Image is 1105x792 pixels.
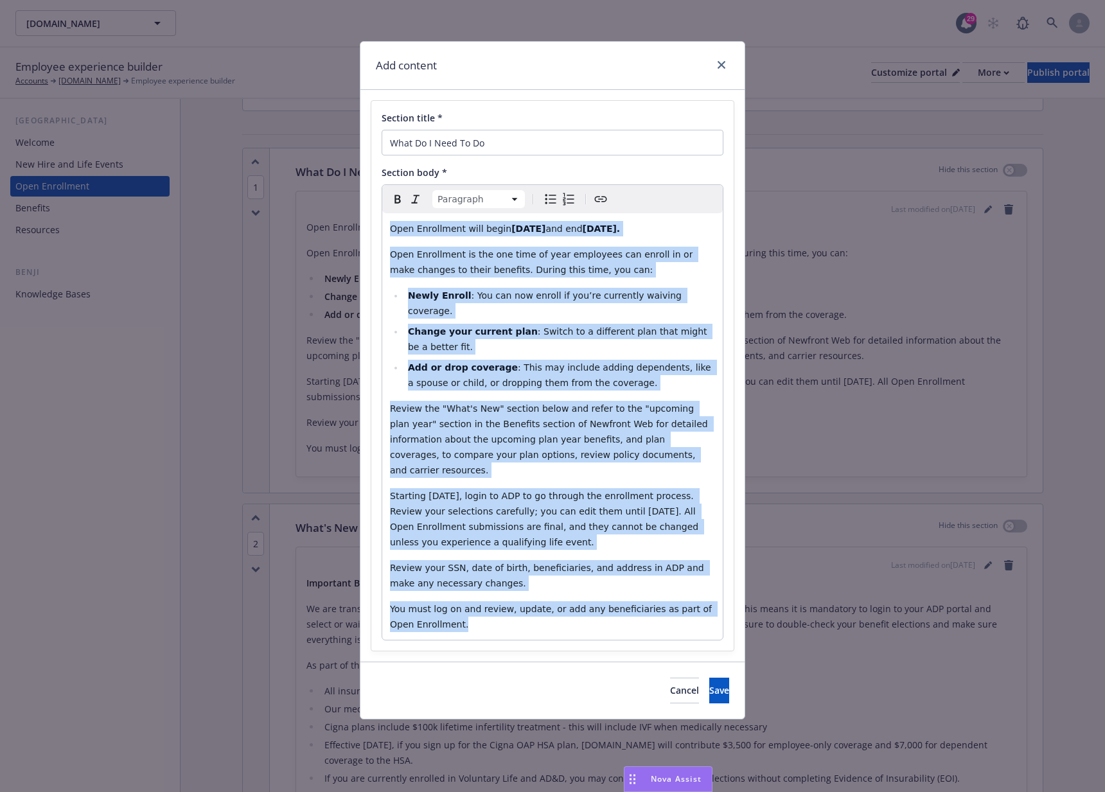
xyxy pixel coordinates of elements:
span: Cancel [670,684,699,696]
button: Block type [432,190,525,208]
span: Section title * [382,112,443,124]
button: Bold [389,190,407,208]
button: Cancel [670,678,699,703]
span: Save [709,684,729,696]
span: Section body * [382,166,447,179]
span: Open Enrollment will begin [390,224,511,234]
span: Starting [DATE], login to ADP to go through the enrollment process. Review your selections carefu... [390,491,702,547]
span: Review the "What's New" section below and refer to the "upcoming plan year" section in the Benefi... [390,403,711,475]
button: Create link [592,190,610,208]
strong: Add or drop coverage [408,362,518,373]
div: toggle group [542,190,578,208]
span: Review your SSN, date of birth, beneficiaries, and address in ADP and make any necessary changes. [390,563,707,588]
button: Save [709,678,729,703]
strong: Newly Enroll [408,290,472,301]
span: : This may include adding dependents, like a spouse or child, or dropping them from the coverage. [408,362,714,388]
div: Drag to move [624,767,641,791]
span: : Switch to a different plan that might be a better fit. [408,326,710,352]
button: Nova Assist [624,766,712,792]
strong: Change your current plan [408,326,538,337]
a: close [714,57,729,73]
span: and end [545,224,582,234]
span: : You can now enroll if you’re currently waiving coverage. [408,290,684,316]
button: Italic [407,190,425,208]
span: Nova Assist [651,773,702,784]
strong: [DATE]. [583,224,621,234]
h1: Add content [376,57,437,74]
button: Numbered list [560,190,578,208]
strong: [DATE] [511,224,545,234]
div: editable markdown [382,213,723,640]
input: Add title here [382,130,723,155]
span: Open Enrollment is the one time of year employees can enroll in or make changes to their benefits... [390,249,696,275]
button: Bulleted list [542,190,560,208]
span: You must log on and review, update, or add any beneficiaries as part of Open Enrollment. [390,604,714,629]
